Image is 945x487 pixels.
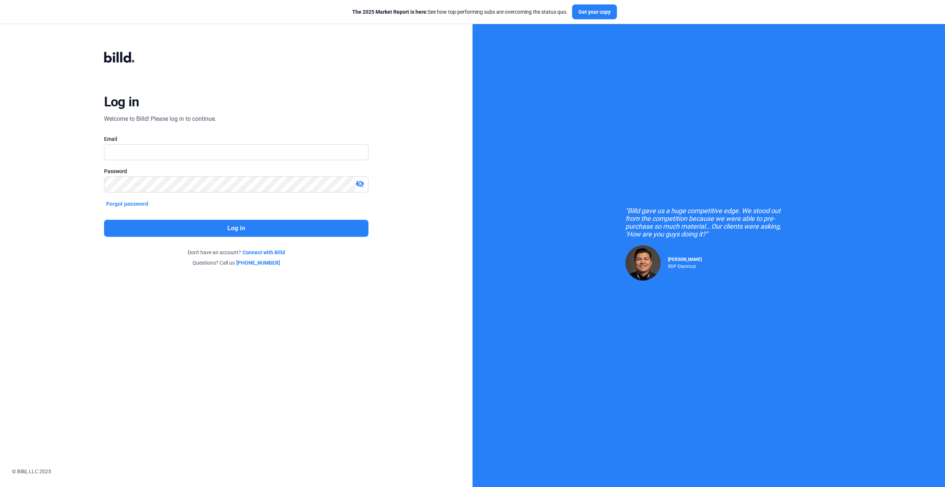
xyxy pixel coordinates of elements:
img: Raul Pacheco [625,245,661,281]
div: Welcome to Billd! Please log in to continue. [104,115,216,123]
button: Forgot password [104,200,151,208]
div: Questions? Call us [104,259,369,266]
div: RDP Electrical [668,262,702,269]
button: Get your copy [572,4,617,19]
a: Connect with Billd [243,249,285,256]
div: Password [104,168,369,175]
div: Email [104,135,369,143]
span: The 2025 Market Report is here: [352,9,428,15]
span: [PERSON_NAME] [668,257,702,262]
mat-icon: visibility_off [355,179,364,188]
a: [PHONE_NUMBER] [236,259,280,266]
div: Log in [104,94,139,110]
div: See how top-performing subs are overcoming the status quo. [352,8,568,16]
div: "Billd gave us a huge competitive edge. We stood out from the competition because we were able to... [625,207,792,238]
div: Don't have an account? [104,249,369,256]
button: Log in [104,220,369,237]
